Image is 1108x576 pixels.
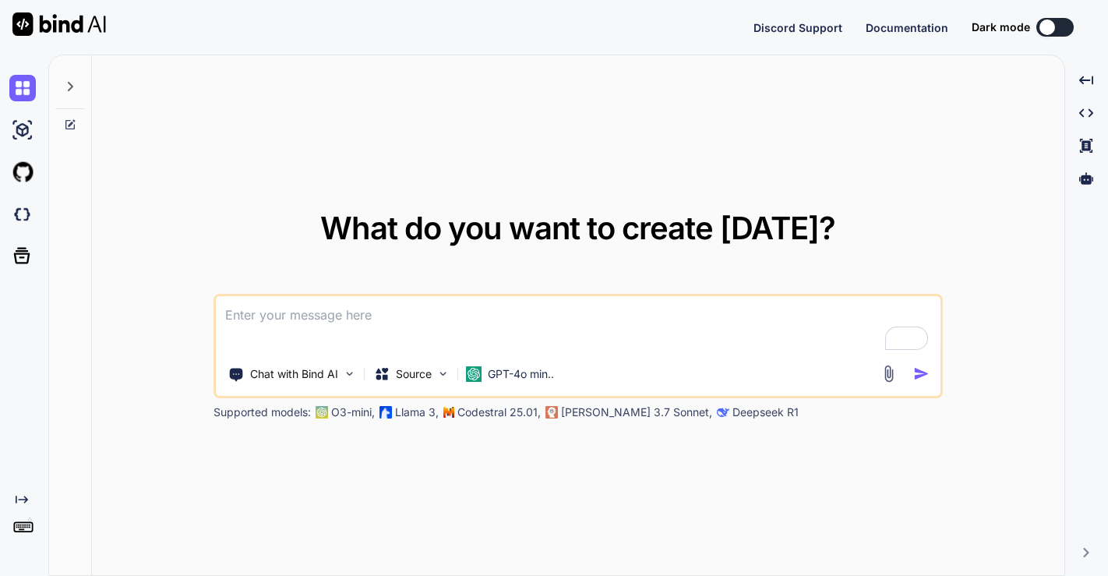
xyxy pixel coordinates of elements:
[213,405,311,420] p: Supported models:
[457,405,541,420] p: Codestral 25.01,
[545,406,558,419] img: claude
[972,19,1030,35] span: Dark mode
[12,12,106,36] img: Bind AI
[9,159,36,186] img: githubLight
[913,366,930,382] img: icon
[216,296,940,354] textarea: To enrich screen reader interactions, please activate Accessibility in Grammarly extension settings
[250,366,338,382] p: Chat with Bind AI
[753,19,842,36] button: Discord Support
[331,405,375,420] p: O3-mini,
[732,405,799,420] p: Deepseek R1
[880,365,898,383] img: attachment
[396,366,432,382] p: Source
[753,21,842,34] span: Discord Support
[379,406,392,419] img: Llama2
[9,117,36,143] img: ai-studio
[9,201,36,228] img: darkCloudIdeIcon
[9,75,36,101] img: chat
[343,367,356,380] img: Pick Tools
[316,406,328,419] img: GPT-4
[561,405,712,420] p: [PERSON_NAME] 3.7 Sonnet,
[436,367,450,380] img: Pick Models
[320,209,835,247] span: What do you want to create [DATE]?
[466,366,482,382] img: GPT-4o mini
[395,405,439,420] p: Llama 3,
[443,407,454,418] img: Mistral-AI
[866,21,948,34] span: Documentation
[866,19,948,36] button: Documentation
[488,366,554,382] p: GPT-4o min..
[717,406,729,419] img: claude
